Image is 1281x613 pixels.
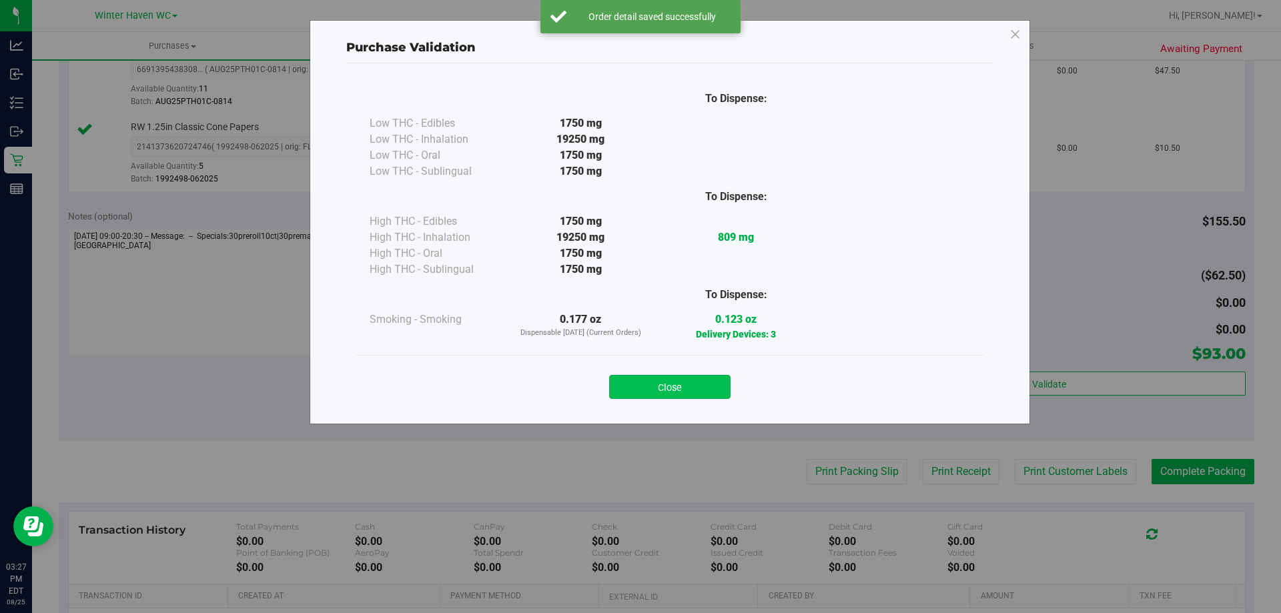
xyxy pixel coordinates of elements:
[503,163,659,179] div: 1750 mg
[370,115,503,131] div: Low THC - Edibles
[370,245,503,261] div: High THC - Oral
[370,312,503,328] div: Smoking - Smoking
[718,231,754,243] strong: 809 mg
[13,506,53,546] iframe: Resource center
[659,189,814,205] div: To Dispense:
[659,287,814,303] div: To Dispense:
[503,213,659,229] div: 1750 mg
[370,131,503,147] div: Low THC - Inhalation
[503,245,659,261] div: 1750 mg
[503,131,659,147] div: 19250 mg
[659,91,814,107] div: To Dispense:
[503,115,659,131] div: 1750 mg
[715,313,757,326] strong: 0.123 oz
[370,213,503,229] div: High THC - Edibles
[503,229,659,245] div: 19250 mg
[503,312,659,339] div: 0.177 oz
[370,147,503,163] div: Low THC - Oral
[609,375,731,399] button: Close
[574,10,731,23] div: Order detail saved successfully
[370,163,503,179] div: Low THC - Sublingual
[503,147,659,163] div: 1750 mg
[503,328,659,339] p: Dispensable [DATE] (Current Orders)
[370,229,503,245] div: High THC - Inhalation
[346,40,476,55] span: Purchase Validation
[503,261,659,277] div: 1750 mg
[370,261,503,277] div: High THC - Sublingual
[659,328,814,342] p: Delivery Devices: 3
